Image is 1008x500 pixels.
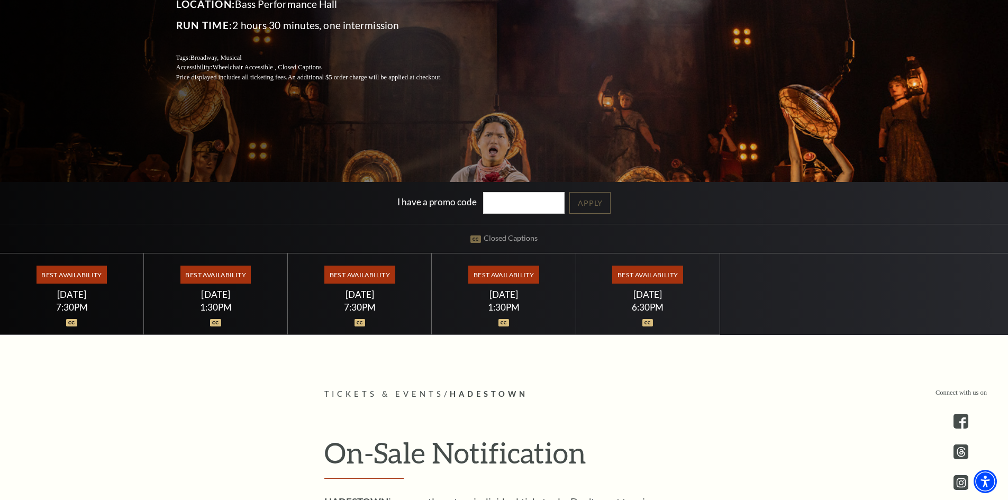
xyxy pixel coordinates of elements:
[953,414,968,429] a: facebook - open in a new tab
[324,435,684,479] h2: On-Sale Notification
[588,289,707,300] div: [DATE]
[176,62,467,72] p: Accessibility:
[190,54,241,61] span: Broadway, Musical
[180,266,251,284] span: Best Availability
[953,444,968,459] a: threads.com - open in a new tab
[301,303,419,312] div: 7:30PM
[13,303,131,312] div: 7:30PM
[450,389,528,398] span: Hadestown
[324,266,395,284] span: Best Availability
[157,289,275,300] div: [DATE]
[13,289,131,300] div: [DATE]
[974,470,997,493] div: Accessibility Menu
[324,389,444,398] span: Tickets & Events
[444,289,563,300] div: [DATE]
[936,388,987,398] p: Connect with us on
[612,266,683,284] span: Best Availability
[397,196,477,207] label: I have a promo code
[176,72,467,83] p: Price displayed includes all ticketing fees.
[588,303,707,312] div: 6:30PM
[287,74,441,81] span: An additional $5 order charge will be applied at checkout.
[176,17,467,34] p: 2 hours 30 minutes, one intermission
[212,63,321,71] span: Wheelchair Accessible , Closed Captions
[157,303,275,312] div: 1:30PM
[176,53,467,63] p: Tags:
[324,388,684,401] p: /
[953,475,968,490] a: instagram - open in a new tab
[37,266,107,284] span: Best Availability
[468,266,539,284] span: Best Availability
[176,19,233,31] span: Run Time:
[301,289,419,300] div: [DATE]
[444,303,563,312] div: 1:30PM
